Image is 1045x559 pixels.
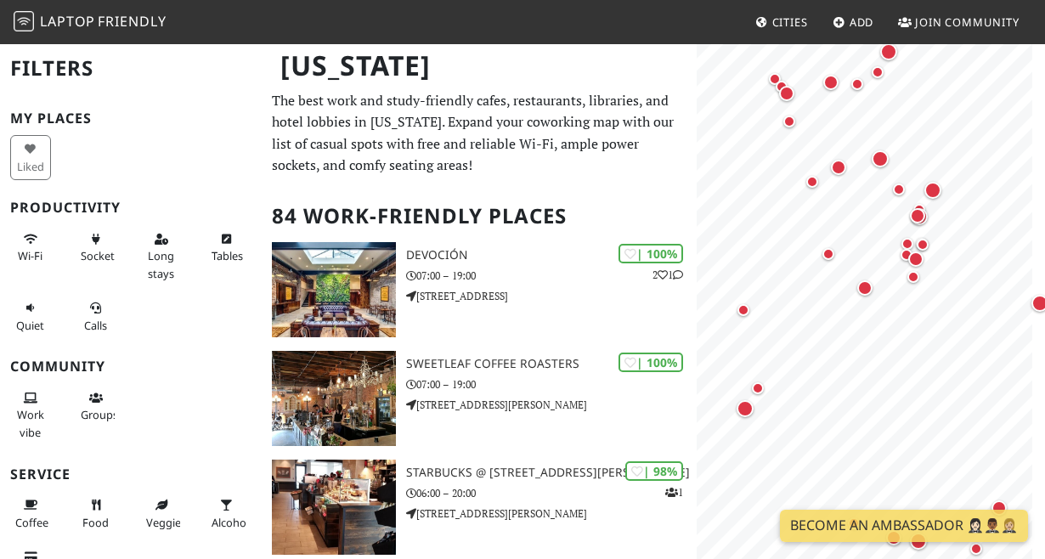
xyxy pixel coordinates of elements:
[912,234,932,254] div: Map marker
[10,42,251,94] h2: Filters
[98,12,166,31] span: Friendly
[76,384,116,429] button: Groups
[206,491,247,536] button: Alcohol
[10,466,251,483] h3: Service
[267,42,694,89] h1: [US_STATE]
[619,353,683,372] div: | 100%
[733,300,754,320] div: Map marker
[146,515,181,530] span: Veggie
[850,14,874,30] span: Add
[40,12,95,31] span: Laptop
[10,110,251,127] h3: My Places
[141,225,182,287] button: Long stays
[625,461,683,481] div: | 98%
[16,318,44,333] span: Quiet
[10,491,51,536] button: Coffee
[854,277,876,299] div: Map marker
[81,407,118,422] span: Group tables
[76,294,116,339] button: Calls
[14,11,34,31] img: LaptopFriendly
[262,351,698,446] a: Sweetleaf Coffee Roasters | 100% Sweetleaf Coffee Roasters 07:00 – 19:00 [STREET_ADDRESS][PERSON_...
[262,460,698,555] a: Starbucks @ 815 Hutchinson Riv Pkwy | 98% 1 Starbucks @ [STREET_ADDRESS][PERSON_NAME] 06:00 – 20:...
[867,62,888,82] div: Map marker
[889,179,909,200] div: Map marker
[406,505,697,522] p: [STREET_ADDRESS][PERSON_NAME]
[828,156,850,178] div: Map marker
[148,248,174,280] span: Long stays
[826,7,881,37] a: Add
[802,172,822,192] div: Map marker
[82,515,109,530] span: Food
[10,225,51,270] button: Wi-Fi
[847,74,867,94] div: Map marker
[272,460,397,555] img: Starbucks @ 815 Hutchinson Riv Pkwy
[733,397,757,421] div: Map marker
[897,234,918,254] div: Map marker
[406,466,697,480] h3: Starbucks @ [STREET_ADDRESS][PERSON_NAME]
[272,351,397,446] img: Sweetleaf Coffee Roasters
[903,267,924,287] div: Map marker
[272,90,687,177] p: The best work and study-friendly cafes, restaurants, libraries, and hotel lobbies in [US_STATE]. ...
[891,7,1026,37] a: Join Community
[779,111,799,132] div: Map marker
[212,515,249,530] span: Alcohol
[907,205,931,229] div: Map marker
[652,267,683,283] p: 2 1
[10,359,251,375] h3: Community
[877,40,901,64] div: Map marker
[141,491,182,536] button: Veggie
[907,205,929,227] div: Map marker
[776,82,798,104] div: Map marker
[771,76,792,97] div: Map marker
[772,14,808,30] span: Cities
[748,378,768,398] div: Map marker
[912,234,933,255] div: Map marker
[212,248,243,263] span: Work-friendly tables
[406,376,697,392] p: 07:00 – 19:00
[272,190,687,242] h2: 84 Work-Friendly Places
[76,225,116,270] button: Sockets
[81,248,120,263] span: Power sockets
[619,244,683,263] div: | 100%
[406,397,697,413] p: [STREET_ADDRESS][PERSON_NAME]
[905,248,927,270] div: Map marker
[84,318,107,333] span: Video/audio calls
[868,147,892,171] div: Map marker
[406,357,697,371] h3: Sweetleaf Coffee Roasters
[765,69,785,89] div: Map marker
[406,485,697,501] p: 06:00 – 20:00
[820,71,842,93] div: Map marker
[909,200,929,220] div: Map marker
[406,268,697,284] p: 07:00 – 19:00
[818,244,839,264] div: Map marker
[748,7,815,37] a: Cities
[406,248,697,263] h3: Devoción
[863,23,885,45] div: Map marker
[206,225,247,270] button: Tables
[14,8,167,37] a: LaptopFriendly LaptopFriendly
[921,178,945,202] div: Map marker
[10,384,51,446] button: Work vibe
[18,248,42,263] span: Stable Wi-Fi
[896,245,917,265] div: Map marker
[10,294,51,339] button: Quiet
[76,491,116,536] button: Food
[10,200,251,216] h3: Productivity
[665,484,683,500] p: 1
[406,288,697,304] p: [STREET_ADDRESS]
[17,407,44,439] span: People working
[262,242,698,337] a: Devoción | 100% 21 Devoción 07:00 – 19:00 [STREET_ADDRESS]
[272,242,397,337] img: Devoción
[15,515,48,530] span: Coffee
[915,14,1020,30] span: Join Community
